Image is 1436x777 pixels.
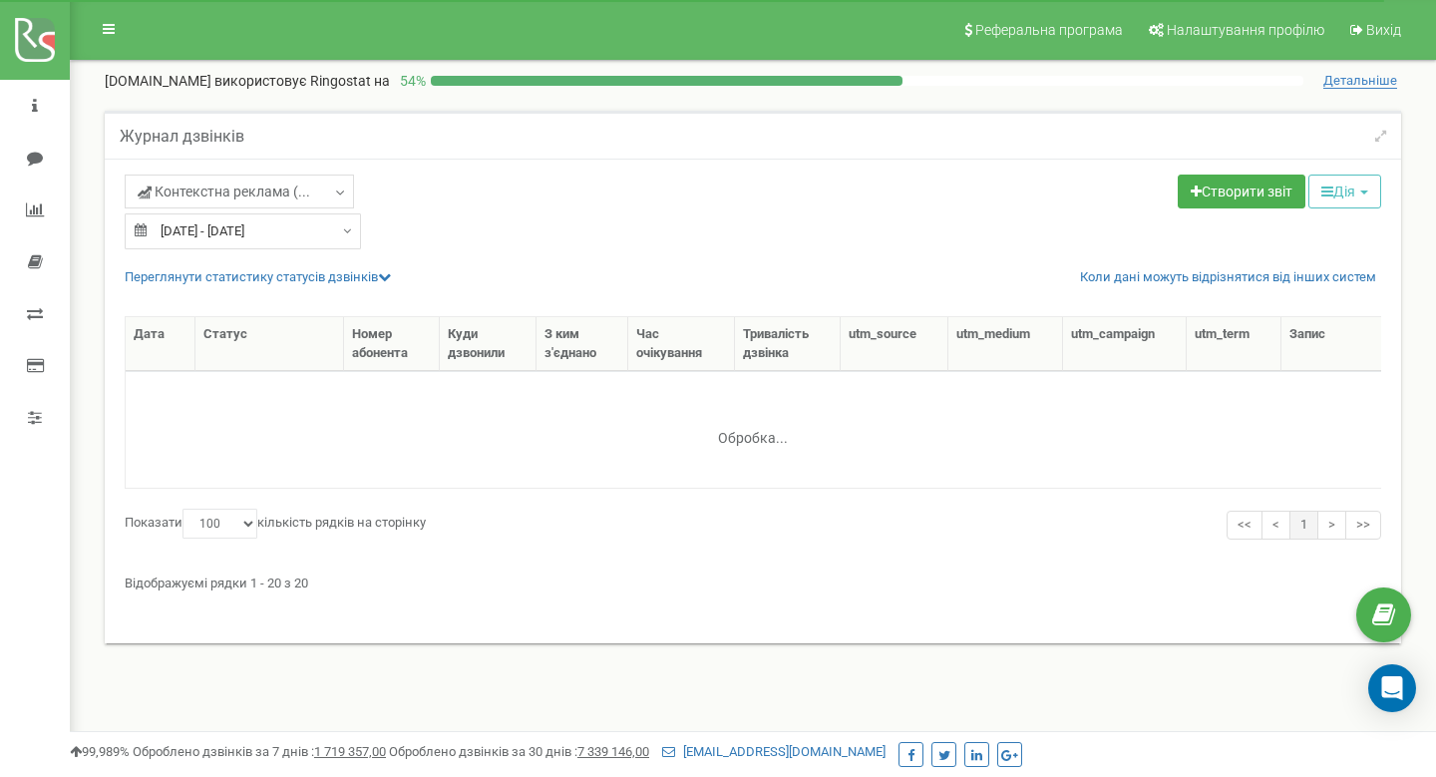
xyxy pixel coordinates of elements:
th: utm_mеdium [948,317,1063,371]
a: > [1317,511,1346,540]
a: Переглянути статистику статусів дзвінків [125,269,391,284]
img: ringostat logo [15,18,55,62]
div: Open Intercom Messenger [1368,664,1416,712]
th: Статус [195,317,344,371]
th: Тривалість дзвінка [735,317,842,371]
u: 7 339 146,00 [577,744,649,759]
th: utm_sourcе [841,317,947,371]
span: Оброблено дзвінків за 30 днів : [389,744,649,759]
span: Детальніше [1323,73,1397,89]
th: Запис [1281,317,1430,371]
p: [DOMAIN_NAME] [105,71,390,91]
a: << [1227,511,1262,540]
a: 1 [1289,511,1318,540]
th: Час очікування [628,317,735,371]
span: 99,989% [70,744,130,759]
span: використовує Ringostat на [214,73,390,89]
a: Створити звіт [1178,175,1305,208]
a: Коли дані можуть відрізнятися вiд інших систем [1080,268,1376,287]
th: utm_cаmpaign [1063,317,1188,371]
th: utm_tеrm [1187,317,1281,371]
a: >> [1345,511,1381,540]
a: [EMAIL_ADDRESS][DOMAIN_NAME] [662,744,886,759]
p: 54 % [390,71,431,91]
a: Контекстна реклама (... [125,175,354,208]
a: < [1261,511,1290,540]
u: 1 719 357,00 [314,744,386,759]
span: Контекстна реклама (... [138,182,310,201]
th: Номер абонента [344,317,440,371]
th: З ким з'єднано [537,317,628,371]
span: Реферальна програма [975,22,1123,38]
h5: Журнал дзвінків [120,128,244,146]
label: Показати кількість рядків на сторінку [125,509,426,539]
select: Показатикількість рядків на сторінку [182,509,257,539]
div: Відображуємі рядки 1 - 20 з 20 [125,567,1381,593]
span: Вихід [1366,22,1401,38]
span: Оброблено дзвінків за 7 днів : [133,744,386,759]
th: Куди дзвонили [440,317,538,371]
button: Дія [1308,175,1381,208]
div: Обробка... [628,414,878,444]
th: Дата [126,317,195,371]
span: Налаштування профілю [1167,22,1324,38]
